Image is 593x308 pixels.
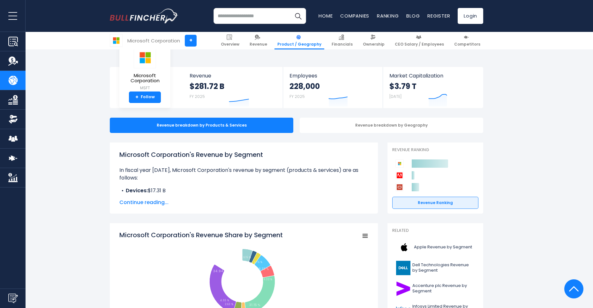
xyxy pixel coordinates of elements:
span: Accenture plc Revenue by Segment [412,283,475,294]
a: Blog [406,12,420,19]
img: MSFT logo [134,47,156,68]
a: Employees 228,000 FY 2025 [283,67,382,108]
b: Devices: [126,187,148,194]
a: Microsoft Corporation MSFT [124,47,166,92]
span: Financials [332,42,353,47]
a: Product / Geography [274,32,324,49]
span: Ownership [363,42,385,47]
strong: $281.72 B [190,81,224,91]
tspan: 8.33 % [259,267,269,271]
img: MSFT logo [110,34,122,47]
strong: 228,000 [289,81,320,91]
img: Adobe competitors logo [395,171,404,180]
span: Microsoft Corporation [124,73,165,84]
img: DELL logo [396,261,410,275]
img: ACN logo [396,282,410,296]
tspan: Microsoft Corporation's Revenue Share by Segment [119,231,283,239]
strong: + [135,94,139,100]
button: Search [290,8,306,24]
a: CEO Salary / Employees [392,32,447,49]
span: Revenue [190,73,277,79]
a: Overview [218,32,242,49]
img: AAPL logo [396,240,412,254]
a: Go to homepage [110,9,178,23]
a: +Follow [129,92,161,103]
tspan: 2.63 % [225,303,233,306]
strong: $3.79 T [389,81,417,91]
span: Apple Revenue by Segment [414,245,472,250]
a: Dell Technologies Revenue by Segment [392,259,478,277]
a: Register [427,12,450,19]
span: CEO Salary / Employees [395,42,444,47]
a: Revenue $281.72 B FY 2025 [183,67,283,108]
a: Accenture plc Revenue by Segment [392,280,478,297]
div: Microsoft Corporation [127,37,180,44]
img: Oracle Corporation competitors logo [395,183,404,191]
span: Product / Geography [277,42,321,47]
div: Revenue breakdown by Geography [300,118,483,133]
h1: Microsoft Corporation's Revenue by Segment [119,150,368,159]
a: + [185,35,197,47]
tspan: 34.94 % [213,269,227,274]
a: Apple Revenue by Segment [392,238,478,256]
a: Market Capitalization $3.79 T [DATE] [383,67,483,108]
img: bullfincher logo [110,9,178,23]
small: FY 2025 [289,94,305,99]
small: [DATE] [389,94,402,99]
a: Home [319,12,333,19]
span: Revenue [250,42,267,47]
p: Revenue Ranking [392,147,478,153]
span: Employees [289,73,376,79]
small: MSFT [124,85,165,91]
a: Companies [340,12,369,19]
span: Overview [221,42,239,47]
tspan: 31.15 % [249,303,260,307]
a: Financials [329,32,356,49]
a: Competitors [451,32,483,49]
span: Dell Technologies Revenue by Segment [412,262,475,273]
tspan: 2.75 % [254,260,262,264]
div: Revenue breakdown by Products & Services [110,118,293,133]
a: Ownership [360,32,387,49]
span: Competitors [454,42,480,47]
p: In fiscal year [DATE], Microsoft Corporation's revenue by segment (products & services) are as fo... [119,166,368,182]
small: FY 2025 [190,94,205,99]
a: Ranking [377,12,399,19]
a: Login [458,8,483,24]
span: Market Capitalization [389,73,476,79]
img: Microsoft Corporation competitors logo [395,159,404,168]
tspan: 4.93 % [220,299,229,302]
p: Related [392,228,478,233]
tspan: 6.32 % [264,278,272,281]
a: Revenue [247,32,270,49]
li: $17.31 B [119,187,368,194]
span: Continue reading... [119,199,368,206]
a: Revenue Ranking [392,197,478,209]
img: Ownership [8,114,18,124]
tspan: 6.15 % [243,256,251,259]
